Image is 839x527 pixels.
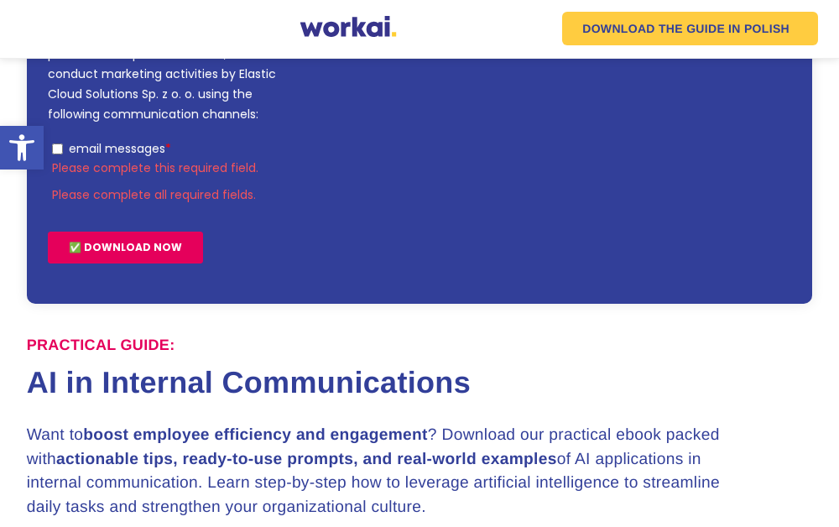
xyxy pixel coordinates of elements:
h1: AI in Internal Communications [27,366,813,399]
em: DOWNLOAD THE GUIDE [582,23,725,34]
a: Terms of Use [99,305,177,322]
input: email messages* [4,476,15,487]
strong: boost employee efficiency and engagement [83,426,428,444]
a: DOWNLOAD THE GUIDEIN POLISHUS flag [562,12,818,45]
label: Practical Guide: [27,337,175,355]
strong: actionable tips, ready-to-use prompts, and real-world examples [56,451,557,468]
p: email messages [21,472,117,489]
label: Please enter a different email address. This form does not accept addresses from [DOMAIN_NAME]. [4,191,252,237]
label: Please complete this required field. [4,493,252,508]
h3: Want to ? Download our practical ebook packed with of AI applications in internal communication. ... [27,424,734,520]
